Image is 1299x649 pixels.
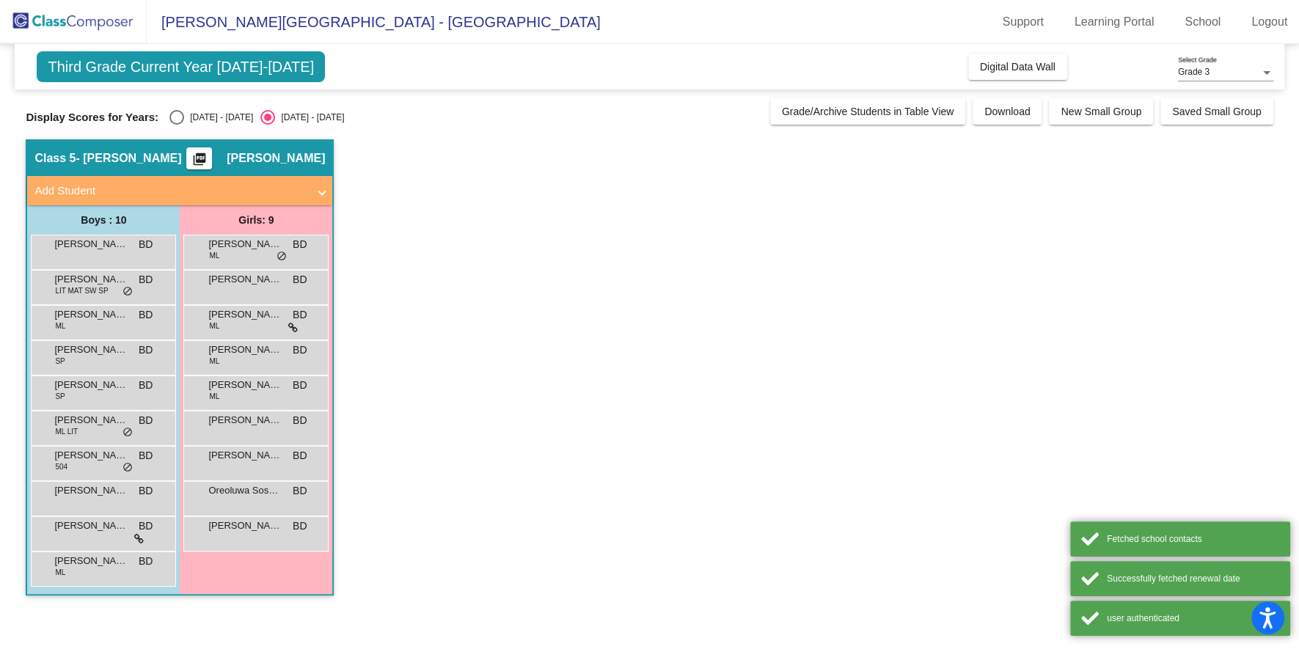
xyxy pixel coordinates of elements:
span: [PERSON_NAME] [208,413,282,428]
button: Digital Data Wall [968,54,1067,80]
span: ML [55,320,65,331]
span: do_not_disturb_alt [122,462,133,474]
a: Support [991,10,1055,34]
span: BD [293,448,307,463]
mat-icon: picture_as_pdf [191,152,208,172]
span: [PERSON_NAME] [208,272,282,287]
span: do_not_disturb_alt [122,427,133,439]
span: BD [139,554,153,569]
mat-panel-title: Add Student [34,183,307,199]
span: [PERSON_NAME] [227,151,325,166]
span: Grade 3 [1178,67,1210,77]
span: BD [139,413,153,428]
span: [PERSON_NAME] [208,448,282,463]
span: ML [209,356,219,367]
a: School [1173,10,1232,34]
span: Class 5 [34,151,76,166]
button: Grade/Archive Students in Table View [770,98,966,125]
span: BD [293,518,307,534]
span: BD [293,342,307,358]
span: Third Grade Current Year [DATE]-[DATE] [37,51,325,82]
span: [PERSON_NAME] [208,307,282,322]
span: BD [293,237,307,252]
span: [PERSON_NAME] [208,342,282,357]
span: BD [293,272,307,287]
span: [PERSON_NAME] [54,413,128,428]
span: SP [55,356,65,367]
span: BD [139,518,153,534]
mat-expansion-panel-header: Add Student [27,176,332,205]
span: [PERSON_NAME] [54,518,128,533]
span: Grade/Archive Students in Table View [782,106,954,117]
span: BD [139,307,153,323]
span: BD [139,378,153,393]
span: BD [293,483,307,499]
span: [PERSON_NAME] [208,518,282,533]
span: ML LIT [55,426,78,437]
span: BD [139,448,153,463]
span: Digital Data Wall [980,61,1055,73]
a: Logout [1240,10,1299,34]
span: [PERSON_NAME] [54,554,128,568]
span: do_not_disturb_alt [122,286,133,298]
span: BD [139,483,153,499]
span: [PERSON_NAME] [54,272,128,287]
span: BD [139,272,153,287]
div: Boys : 10 [27,205,180,235]
span: ML [55,567,65,578]
button: Print Students Details [186,147,212,169]
mat-radio-group: Select an option [169,110,344,125]
span: [PERSON_NAME] [208,237,282,252]
span: Saved Small Group [1172,106,1261,117]
span: ML [209,250,219,261]
span: [PERSON_NAME] [54,342,128,357]
span: Download [984,106,1030,117]
span: do_not_disturb_alt [277,251,287,263]
span: 504 [55,461,67,472]
span: BD [293,307,307,323]
span: SP [55,391,65,402]
div: user authenticated [1107,612,1279,625]
span: [PERSON_NAME][GEOGRAPHIC_DATA] - [GEOGRAPHIC_DATA] [147,10,601,34]
span: BD [139,342,153,358]
span: New Small Group [1061,106,1141,117]
div: Fetched school contacts [1107,532,1279,546]
button: Download [973,98,1042,125]
button: Saved Small Group [1160,98,1273,125]
div: [DATE] - [DATE] [184,111,253,124]
div: [DATE] - [DATE] [275,111,344,124]
button: New Small Group [1049,98,1153,125]
span: [PERSON_NAME] [54,237,128,252]
div: Successfully fetched renewal date [1107,572,1279,585]
span: - [PERSON_NAME] [76,151,181,166]
span: ML [209,391,219,402]
span: [PERSON_NAME] [208,378,282,392]
span: Oreoluwa Sosami [208,483,282,498]
a: Learning Portal [1063,10,1166,34]
span: [PERSON_NAME] [54,378,128,392]
span: LIT MAT SW SP [55,285,108,296]
span: Display Scores for Years: [26,111,158,124]
span: ML [209,320,219,331]
span: [PERSON_NAME] [54,307,128,322]
span: BD [293,413,307,428]
div: Girls: 9 [180,205,332,235]
span: [PERSON_NAME] [54,448,128,463]
span: [PERSON_NAME] [54,483,128,498]
span: BD [139,237,153,252]
span: BD [293,378,307,393]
